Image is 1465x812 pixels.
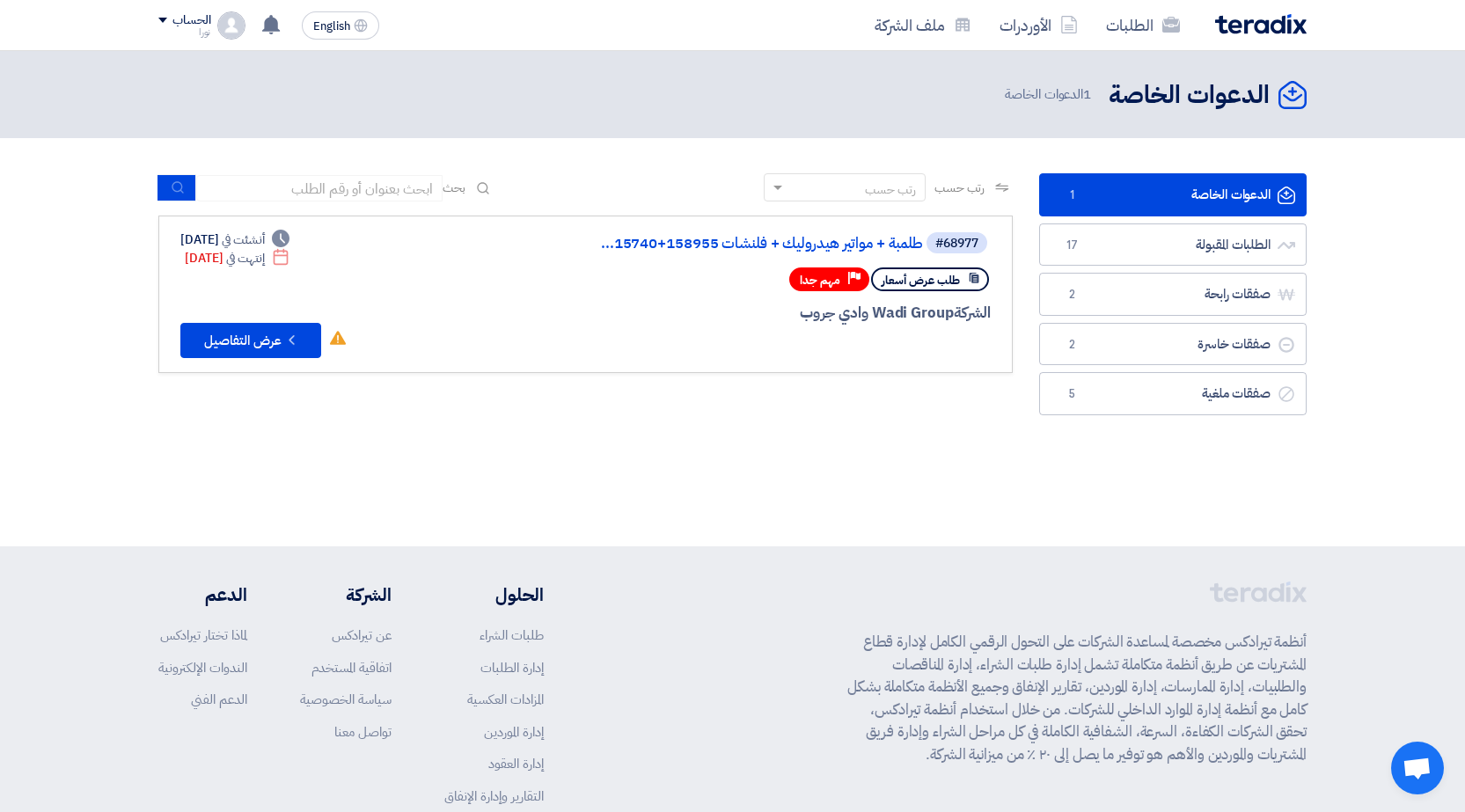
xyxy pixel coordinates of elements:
span: 2 [1061,336,1082,354]
li: الحلول [444,582,544,608]
a: طلمبة + مواتير هيدروليك + فلنشات 158955+15740... [571,236,923,252]
span: 5 [1061,385,1082,403]
a: الندوات الإلكترونية [158,658,247,677]
span: الدعوات الخاصة [1005,84,1095,105]
span: بحث [443,179,465,197]
a: تواصل معنا [334,722,392,742]
div: [DATE] [180,230,289,249]
span: English [313,20,350,33]
span: طلب عرض أسعار [882,272,960,289]
a: صفقات رابحة2 [1039,273,1307,316]
div: رتب حسب [865,180,916,199]
a: سياسة الخصوصية [300,690,392,709]
a: التقارير وإدارة الإنفاق [444,786,544,806]
input: ابحث بعنوان أو رقم الطلب [196,175,443,201]
div: الحساب [172,13,210,28]
a: صفقات خاسرة2 [1039,323,1307,366]
button: English [302,11,379,40]
div: #68977 [935,238,978,250]
a: إدارة الموردين [484,722,544,742]
a: ملف الشركة [861,4,985,46]
span: مهم جدا [800,272,840,289]
span: 17 [1061,237,1082,254]
a: الدعم الفني [191,690,247,709]
img: profile_test.png [217,11,245,40]
a: لماذا تختار تيرادكس [160,625,247,645]
li: الشركة [300,582,392,608]
div: [DATE] [185,249,289,267]
a: إدارة الطلبات [480,658,544,677]
span: الشركة [954,302,992,324]
span: 1 [1083,84,1091,104]
p: أنظمة تيرادكس مخصصة لمساعدة الشركات على التحول الرقمي الكامل لإدارة قطاع المشتريات عن طريق أنظمة ... [847,631,1307,765]
a: الأوردرات [985,4,1092,46]
a: طلبات الشراء [480,625,544,645]
span: رتب حسب [934,179,985,197]
a: Open chat [1391,742,1444,794]
span: 2 [1061,286,1082,304]
a: الدعوات الخاصة1 [1039,173,1307,216]
a: الطلبات [1092,4,1194,46]
a: اتفاقية المستخدم [311,658,392,677]
li: الدعم [158,582,247,608]
a: إدارة العقود [488,754,544,773]
span: إنتهت في [226,249,264,267]
img: Teradix logo [1215,14,1307,34]
a: المزادات العكسية [467,690,544,709]
a: عن تيرادكس [332,625,392,645]
h2: الدعوات الخاصة [1109,78,1270,113]
a: الطلبات المقبولة17 [1039,223,1307,267]
div: نورا [158,27,210,37]
a: صفقات ملغية5 [1039,372,1307,415]
div: Wadi Group وادي جروب [568,302,991,325]
span: أنشئت في [222,230,264,249]
button: عرض التفاصيل [180,323,321,358]
span: 1 [1061,187,1082,204]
